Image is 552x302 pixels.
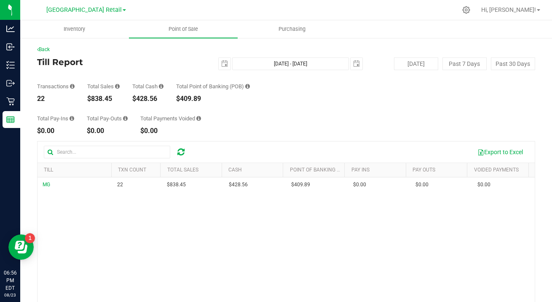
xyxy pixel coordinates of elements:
[472,145,528,159] button: Export to Excel
[132,84,163,89] div: Total Cash
[44,167,53,173] a: Till
[245,84,250,89] i: Sum of the successful, non-voided point-of-banking payment transaction amounts, both via payment ...
[351,167,370,173] a: Pay Ins
[25,233,35,243] iframe: Resource center unread badge
[477,181,490,189] span: $0.00
[70,116,74,121] i: Sum of all cash pay-ins added to tills within the date range.
[87,116,128,121] div: Total Pay-Outs
[461,6,472,14] div: Manage settings
[129,20,238,38] a: Point of Sale
[70,84,75,89] i: Count of all successful payment transactions, possibly including voids, refunds, and cash-back fr...
[353,181,366,189] span: $0.00
[290,167,350,173] a: Point of Banking (POB)
[118,167,146,173] a: TXN Count
[291,181,310,189] span: $409.89
[4,269,16,292] p: 06:56 PM EDT
[20,20,129,38] a: Inventory
[115,84,120,89] i: Sum of all successful, non-voided payment transaction amounts (excluding tips and transaction fee...
[176,84,250,89] div: Total Point of Banking (POB)
[491,57,535,70] button: Past 30 Days
[157,25,209,33] span: Point of Sale
[37,95,75,102] div: 22
[351,58,362,70] span: select
[43,182,50,188] span: MG
[123,116,128,121] i: Sum of all cash pay-outs removed from tills within the date range.
[474,167,519,173] a: Voided Payments
[37,116,74,121] div: Total Pay-Ins
[415,181,429,189] span: $0.00
[6,79,15,87] inline-svg: Outbound
[46,6,122,14] span: [GEOGRAPHIC_DATA] Retail
[6,61,15,69] inline-svg: Inventory
[87,95,120,102] div: $838.45
[37,46,50,52] a: Back
[159,84,163,89] i: Sum of all successful, non-voided cash payment transaction amounts (excluding tips and transactio...
[481,6,536,13] span: Hi, [PERSON_NAME]!
[229,181,248,189] span: $428.56
[176,95,250,102] div: $409.89
[219,58,230,70] span: select
[87,128,128,134] div: $0.00
[8,234,34,260] iframe: Resource center
[37,128,74,134] div: $0.00
[167,167,198,173] a: Total Sales
[267,25,317,33] span: Purchasing
[6,24,15,33] inline-svg: Analytics
[6,115,15,124] inline-svg: Reports
[413,167,435,173] a: Pay Outs
[52,25,96,33] span: Inventory
[87,84,120,89] div: Total Sales
[442,57,487,70] button: Past 7 Days
[167,181,186,189] span: $838.45
[140,128,201,134] div: $0.00
[228,167,242,173] a: Cash
[4,292,16,298] p: 08/23
[6,97,15,106] inline-svg: Retail
[132,95,163,102] div: $428.56
[37,84,75,89] div: Transactions
[196,116,201,121] i: Sum of all voided payment transaction amounts (excluding tips and transaction fees) within the da...
[117,181,123,189] span: 22
[44,146,170,158] input: Search...
[6,43,15,51] inline-svg: Inbound
[238,20,346,38] a: Purchasing
[37,57,203,67] h4: Till Report
[140,116,201,121] div: Total Payments Voided
[394,57,438,70] button: [DATE]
